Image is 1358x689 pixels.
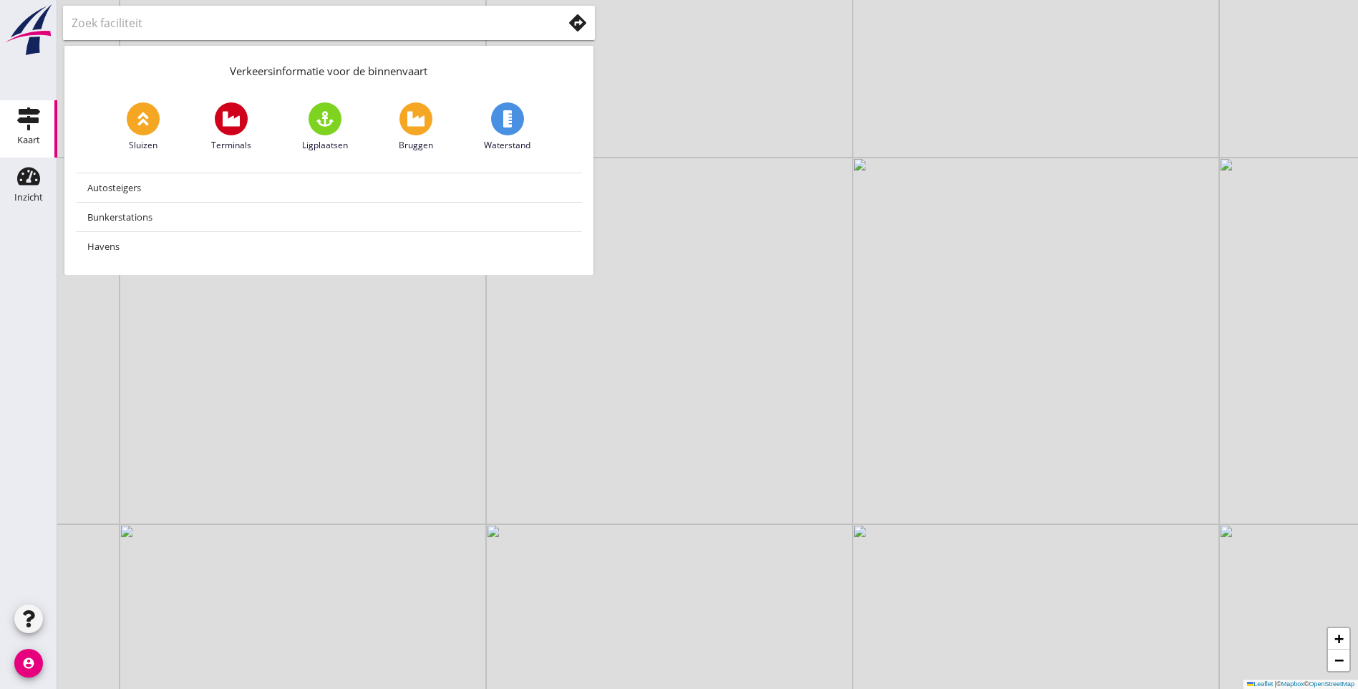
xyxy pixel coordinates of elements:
div: Bunkerstations [87,208,571,226]
a: Zoom in [1328,628,1349,650]
span: − [1334,651,1344,669]
span: Ligplaatsen [302,139,348,152]
a: Mapbox [1281,680,1304,688]
i: account_circle [14,649,43,678]
input: Zoek faciliteit [72,11,543,34]
div: Verkeersinformatie voor de binnenvaart [64,46,593,91]
a: Ligplaatsen [302,102,348,152]
span: | [1275,680,1276,688]
a: Bruggen [399,102,433,152]
a: Terminals [211,102,251,152]
div: Kaart [17,135,40,145]
span: Bruggen [399,139,433,152]
div: Autosteigers [87,179,571,196]
div: © © [1243,680,1358,689]
div: Inzicht [14,193,43,202]
img: logo-small.a267ee39.svg [3,4,54,57]
a: Waterstand [484,102,530,152]
div: Havens [87,238,571,255]
span: Waterstand [484,139,530,152]
a: Zoom out [1328,650,1349,671]
span: Terminals [211,139,251,152]
a: Sluizen [127,102,160,152]
a: OpenStreetMap [1309,680,1354,688]
span: Sluizen [129,139,157,152]
span: + [1334,630,1344,647]
a: Leaflet [1247,680,1273,688]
